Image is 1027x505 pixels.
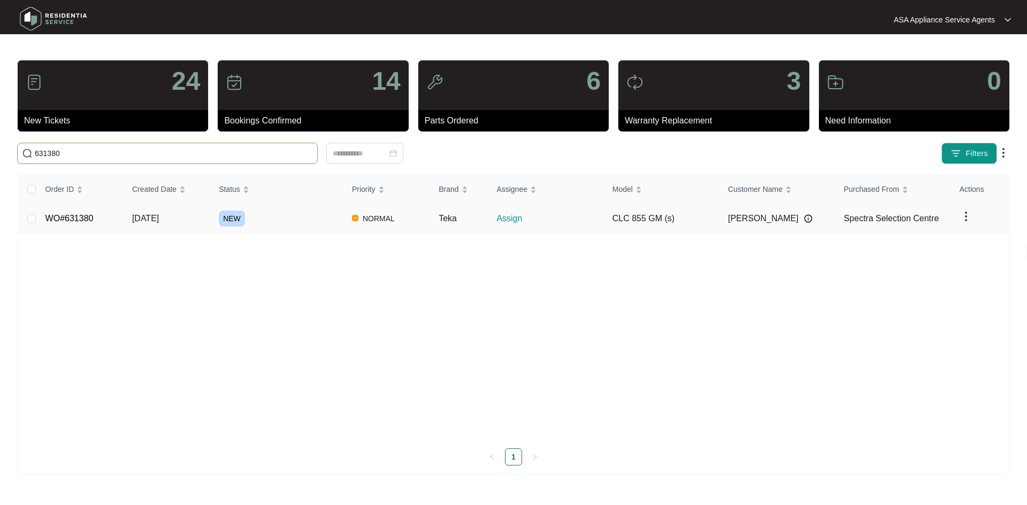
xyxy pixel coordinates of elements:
[997,146,1010,159] img: dropdown arrow
[226,74,243,91] img: icon
[489,454,495,460] span: left
[612,183,633,195] span: Model
[825,114,1009,127] p: Need Information
[132,214,159,223] span: [DATE]
[804,214,813,223] img: Info icon
[787,68,801,94] p: 3
[532,454,538,460] span: right
[728,212,799,225] span: [PERSON_NAME]
[439,183,458,195] span: Brand
[894,14,995,25] p: ASA Appliance Service Agents
[488,175,603,204] th: Assignee
[604,175,719,204] th: Model
[505,448,522,465] li: 1
[505,449,522,465] a: 1
[625,114,809,127] p: Warranty Replacement
[352,183,375,195] span: Priority
[210,175,343,204] th: Status
[835,175,951,204] th: Purchased From
[426,74,443,91] img: icon
[827,74,844,91] img: icon
[37,175,124,204] th: Order ID
[35,147,313,159] input: Search by Order Id, Assignee Name, Customer Name, Brand and Model
[719,175,835,204] th: Customer Name
[526,448,543,465] li: Next Page
[24,114,208,127] p: New Tickets
[45,183,74,195] span: Order ID
[45,214,94,223] a: WO#631380
[430,175,488,204] th: Brand
[26,74,43,91] img: icon
[526,448,543,465] button: right
[604,204,719,234] td: CLC 855 GM (s)
[951,148,961,159] img: filter icon
[172,68,200,94] p: 24
[352,215,358,221] img: Vercel Logo
[844,214,939,223] span: Spectra Selection Centre
[219,211,245,227] span: NEW
[22,148,33,159] img: search-icon
[425,114,609,127] p: Parts Ordered
[586,68,601,94] p: 6
[496,212,603,225] p: Assign
[626,74,643,91] img: icon
[484,448,501,465] button: left
[224,114,408,127] p: Bookings Confirmed
[16,3,91,35] img: residentia service logo
[1005,17,1011,22] img: dropdown arrow
[941,143,997,164] button: filter iconFilters
[951,175,1009,204] th: Actions
[358,212,399,225] span: NORMAL
[132,183,177,195] span: Created Date
[343,175,430,204] th: Priority
[728,183,783,195] span: Customer Name
[960,210,972,223] img: dropdown arrow
[987,68,1001,94] p: 0
[219,183,240,195] span: Status
[124,175,210,204] th: Created Date
[372,68,400,94] p: 14
[965,148,988,159] span: Filters
[439,214,457,223] span: Teka
[496,183,527,195] span: Assignee
[484,448,501,465] li: Previous Page
[844,183,899,195] span: Purchased From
